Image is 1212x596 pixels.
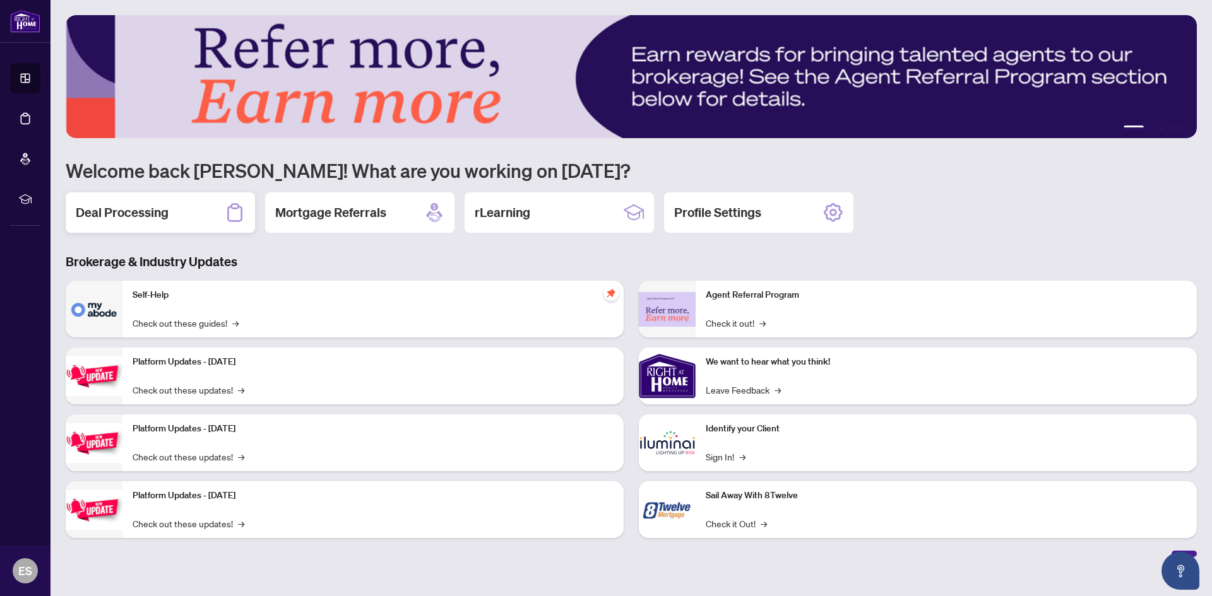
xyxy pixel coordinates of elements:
p: Agent Referral Program [706,288,1187,302]
a: Check out these guides!→ [133,316,239,330]
a: Check it Out!→ [706,517,767,530]
h2: rLearning [475,204,530,221]
h1: Welcome back [PERSON_NAME]! What are you working on [DATE]? [66,158,1197,182]
span: → [232,316,239,330]
img: Platform Updates - July 21, 2025 [66,356,122,396]
img: We want to hear what you think! [639,348,696,404]
button: 1 [1124,126,1144,131]
button: 2 [1149,126,1154,131]
a: Sign In!→ [706,450,746,464]
p: Self-Help [133,288,614,302]
button: 5 [1179,126,1184,131]
h2: Profile Settings [674,204,761,221]
a: Check out these updates!→ [133,517,244,530]
h2: Mortgage Referrals [275,204,386,221]
img: Agent Referral Program [639,292,696,327]
a: Check it out!→ [706,316,766,330]
span: → [759,316,766,330]
a: Check out these updates!→ [133,450,244,464]
p: Platform Updates - [DATE] [133,422,614,436]
h3: Brokerage & Industry Updates [66,253,1197,271]
img: Self-Help [66,281,122,337]
img: Platform Updates - June 23, 2025 [66,490,122,530]
span: ES [18,562,32,580]
span: → [761,517,767,530]
img: logo [10,9,40,33]
button: 4 [1169,126,1174,131]
button: Open asap [1161,552,1199,590]
h2: Deal Processing [76,204,169,221]
p: Platform Updates - [DATE] [133,355,614,369]
span: → [739,450,746,464]
p: Sail Away With 8Twelve [706,489,1187,503]
img: Identify your Client [639,414,696,471]
img: Slide 0 [66,15,1197,138]
span: → [238,383,244,397]
a: Check out these updates!→ [133,383,244,397]
img: Platform Updates - July 8, 2025 [66,423,122,463]
p: We want to hear what you think! [706,355,1187,369]
p: Platform Updates - [DATE] [133,489,614,503]
span: → [238,517,244,530]
span: pushpin [603,286,619,301]
button: 3 [1159,126,1164,131]
p: Identify your Client [706,422,1187,436]
span: → [238,450,244,464]
span: → [775,383,781,397]
img: Sail Away With 8Twelve [639,481,696,538]
a: Leave Feedback→ [706,383,781,397]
